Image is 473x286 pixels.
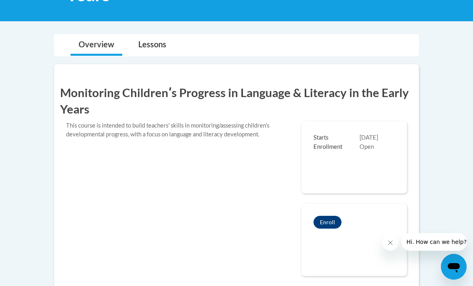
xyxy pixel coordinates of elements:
[130,34,174,56] a: Lessons
[382,235,398,251] iframe: Close message
[313,216,342,229] button: Monitoring Childrenʹs Progress in Language &amp; Literacy in the Early Years
[441,254,467,280] iframe: Button to launch messaging window
[71,34,122,56] a: Overview
[360,134,378,141] span: [DATE]
[360,143,374,150] span: Open
[402,233,467,251] iframe: Message from company
[60,84,413,117] h1: Monitoring Childrenʹs Progress in Language & Literacy in the Early Years
[313,134,360,142] span: Starts
[313,143,360,152] span: Enrollment
[60,121,295,139] div: This course is intended to build teachers' skills in monitoring/assessing children's developmenta...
